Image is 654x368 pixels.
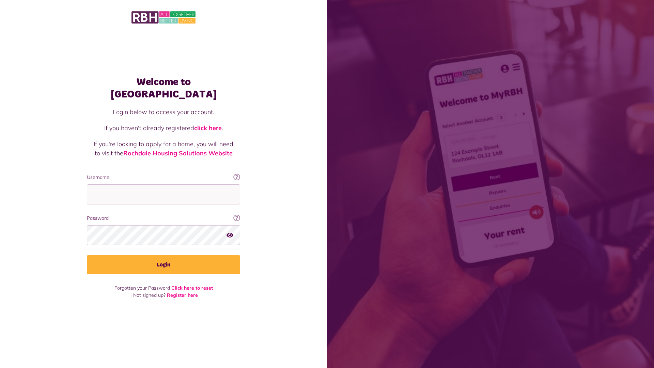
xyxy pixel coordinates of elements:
[131,10,196,25] img: MyRBH
[87,174,240,181] label: Username
[133,292,166,298] span: Not signed up?
[194,124,222,132] a: click here
[167,292,198,298] a: Register here
[114,285,170,291] span: Forgotten your Password
[123,149,233,157] a: Rochdale Housing Solutions Website
[171,285,213,291] a: Click here to reset
[87,215,240,222] label: Password
[94,107,233,117] p: Login below to access your account.
[87,76,240,101] h1: Welcome to [GEOGRAPHIC_DATA]
[94,139,233,158] p: If you're looking to apply for a home, you will need to visit the
[87,255,240,274] button: Login
[94,123,233,133] p: If you haven't already registered .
